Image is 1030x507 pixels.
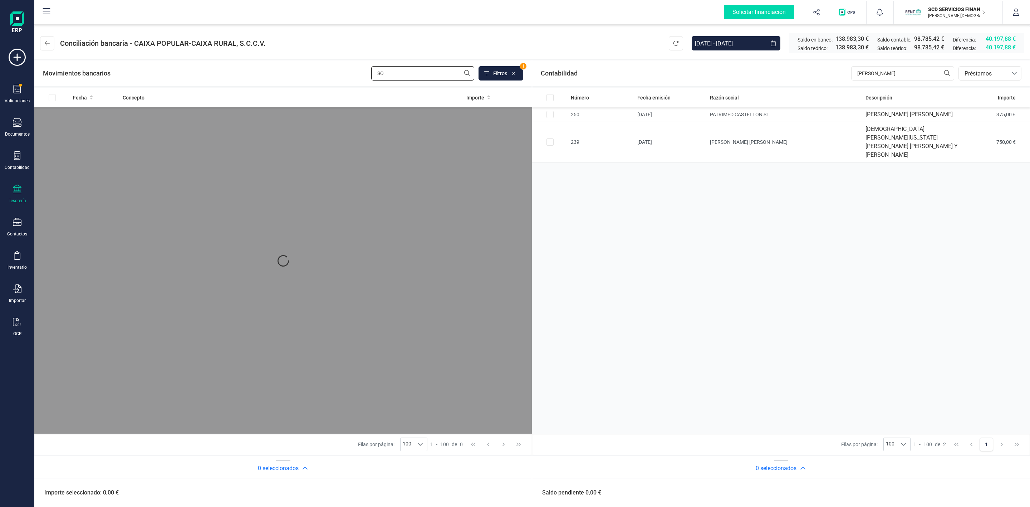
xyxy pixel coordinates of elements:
div: Documentos [5,131,30,137]
span: 1 [430,441,433,448]
div: OCR [13,331,21,337]
span: 98.785,42 € [914,43,944,52]
div: - [913,441,946,448]
span: Conciliación bancaria - CAIXA POPULAR-CAIXA RURAL, S.C.C.V. [60,38,266,48]
input: Buscar [371,66,474,81]
span: Razón social [710,94,739,101]
span: Importe [998,94,1016,101]
span: Importe seleccionado: 0,00 € [36,488,119,497]
img: Logo Finanedi [10,11,24,34]
input: Buscar [851,66,954,81]
img: Logo de OPS [839,9,858,16]
span: 100 [440,441,449,448]
td: 750,00 € [962,122,1030,162]
div: Filas por página: [358,438,427,451]
button: Solicitar financiación [715,1,803,24]
span: Número [571,94,589,101]
div: Inventario [8,264,27,270]
button: SCSCD SERVICIOS FINANCIEROS SL[PERSON_NAME][DEMOGRAPHIC_DATA][DEMOGRAPHIC_DATA] [902,1,994,24]
span: Saldo contable: [877,36,911,43]
button: Filtros [479,66,523,81]
button: Last Page [512,438,525,451]
span: Concepto [123,94,144,101]
td: [PERSON_NAME] [PERSON_NAME] [707,122,862,162]
td: 250 [568,107,634,122]
div: Validaciones [5,98,30,104]
button: Previous Page [965,438,978,451]
span: Diferencia: [953,45,976,52]
td: PATRIMED CASTELLON SL [707,107,862,122]
button: Last Page [1010,438,1024,451]
td: 239 [568,122,634,162]
button: First Page [950,438,963,451]
td: 375,00 € [962,107,1030,122]
div: Contabilidad [5,165,30,170]
button: Previous Page [481,438,495,451]
div: Row Selected 9453fe5c-9be6-4225-bddd-f112e49d8697 [546,111,554,118]
td: [PERSON_NAME] [PERSON_NAME] [863,107,962,122]
div: - [430,441,463,448]
span: 100 [923,441,932,448]
span: 2 [943,441,946,448]
span: 138.983,30 € [835,35,869,43]
p: [PERSON_NAME][DEMOGRAPHIC_DATA][DEMOGRAPHIC_DATA] [928,13,985,19]
button: Logo de OPS [834,1,862,24]
span: 138.983,30 € [835,43,869,52]
span: de [935,441,940,448]
div: Contactos [7,231,27,237]
span: Fecha [73,94,87,101]
span: Préstamos [962,69,1005,78]
div: All items unselected [546,94,554,101]
h2: 0 seleccionados [756,464,796,473]
div: Importar [9,298,26,303]
button: Next Page [995,438,1009,451]
div: Row Selected bf41fade-d02c-4da0-bae6-c36f2d26296f [546,138,554,146]
span: Movimientos bancarios [43,68,111,78]
span: Saldo teórico: [877,45,907,52]
span: 40.197,88 € [986,35,1016,43]
td: [DEMOGRAPHIC_DATA][PERSON_NAME][US_STATE] [PERSON_NAME] [PERSON_NAME] Y [PERSON_NAME] [863,122,962,162]
span: Importe [466,94,484,101]
button: Next Page [497,438,510,451]
button: Page 1 [980,438,993,451]
span: 100 [401,438,413,451]
span: 98.785,42 € [914,35,944,43]
span: 1 [913,441,916,448]
td: [DATE] [634,107,707,122]
div: Tesorería [9,198,26,204]
div: Solicitar financiación [724,5,794,19]
span: Diferencia: [953,36,976,43]
span: Fecha emisión [637,94,671,101]
span: 0 [460,441,463,448]
span: Saldo pendiente 0,00 € [534,488,601,497]
span: 40.197,88 € [986,43,1016,52]
img: SC [905,4,921,20]
button: First Page [466,438,480,451]
span: Filtros [493,70,507,77]
span: Saldo en banco: [798,36,833,43]
td: [DATE] [634,122,707,162]
span: Contabilidad [541,68,578,78]
p: SCD SERVICIOS FINANCIEROS SL [928,6,985,13]
span: 1 [520,63,526,69]
span: 100 [884,438,897,451]
button: Choose Date [766,36,780,50]
div: Filas por página: [841,438,911,451]
span: de [452,441,457,448]
h2: 0 seleccionados [258,464,299,473]
span: Saldo teórico: [798,45,828,52]
span: Descripción [865,94,892,101]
